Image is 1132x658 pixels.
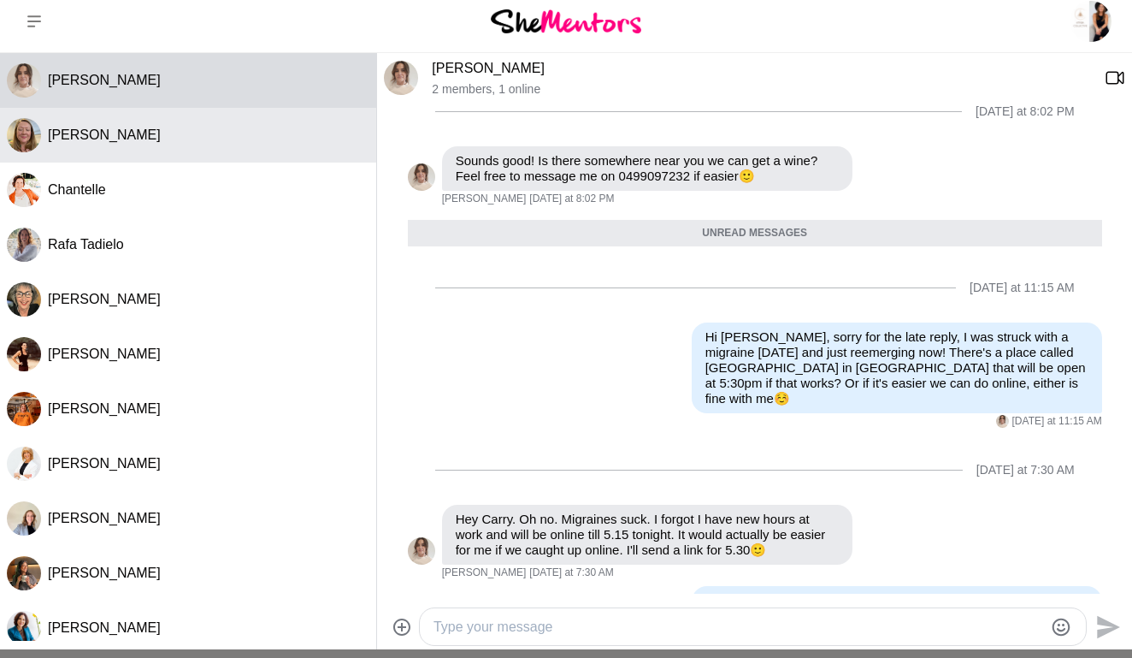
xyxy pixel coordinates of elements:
div: Tammy McCann [7,118,41,152]
div: Jane [7,282,41,317]
span: 🙂 [739,169,755,183]
span: ☺️ [774,391,790,406]
div: Kat Millar [7,447,41,481]
img: E [408,537,435,565]
img: K [7,447,41,481]
p: Hi [PERSON_NAME], that's perfect, I look forward to chatting later [705,593,1088,624]
div: Amy Cunliffe [7,556,41,590]
img: E [384,61,418,95]
div: Elle Thorne [408,537,435,565]
button: Emoji picker [1051,617,1071,637]
img: T [7,118,41,152]
img: A [7,556,41,590]
time: 2025-08-10T01:15:14.817Z [1012,415,1102,429]
span: [PERSON_NAME] [442,193,527,206]
div: Chantelle [7,173,41,207]
span: 🙂 [750,542,766,557]
div: Katie [7,392,41,426]
span: [PERSON_NAME] [48,566,161,580]
p: 2 members , 1 online [432,82,1091,97]
div: [DATE] at 7:30 AM [976,463,1075,477]
span: [PERSON_NAME] [48,347,161,361]
div: Elle Thorne [384,61,418,95]
button: Send [1087,608,1125,646]
div: Unread messages [408,220,1102,247]
span: [PERSON_NAME] [442,566,527,580]
div: Elle Thorne [408,163,435,191]
span: [PERSON_NAME] [48,620,161,635]
img: E [408,163,435,191]
div: Kristy Eagleton [7,337,41,371]
span: [PERSON_NAME] [48,292,161,306]
img: E [7,63,41,98]
img: C [7,173,41,207]
div: [DATE] at 11:15 AM [970,281,1075,295]
div: Sarah Howell [7,501,41,536]
img: K [7,392,41,426]
p: Sounds good! Is there somewhere near you we can get a wine? Feel free to message me on 0499097232... [456,153,839,184]
textarea: Type your message [433,617,1043,637]
a: [PERSON_NAME] [432,61,545,75]
p: Hi [PERSON_NAME], sorry for the late reply, I was struck with a migraine [DATE] and just reemergi... [705,329,1088,406]
span: Chantelle [48,182,106,197]
img: Carry-Louise Hansell [1070,1,1111,42]
img: J [7,282,41,317]
img: S [7,501,41,536]
span: [PERSON_NAME] [48,456,161,471]
img: She Mentors Logo [491,9,641,33]
img: R [7,228,41,262]
span: [PERSON_NAME] [48,73,161,87]
span: Rafa Tadielo [48,237,124,252]
p: Hey Carry. Oh no. Migraines suck. I forgot I have new hours at work and will be online till 5.15 ... [456,512,839,558]
div: Vicki Abraham [7,611,41,645]
div: Elle Thorne [7,63,41,98]
time: 2025-08-07T10:02:50.417Z [529,193,614,206]
span: [PERSON_NAME] [48,401,161,416]
div: [DATE] at 8:02 PM [976,104,1075,119]
img: K [7,337,41,371]
div: Rafa Tadielo [7,228,41,262]
img: E [996,415,1009,428]
span: [PERSON_NAME] [48,127,161,142]
span: [PERSON_NAME] [48,511,161,525]
div: Elle Thorne [996,415,1009,428]
time: 2025-08-10T21:30:36.796Z [529,566,613,580]
img: V [7,611,41,645]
